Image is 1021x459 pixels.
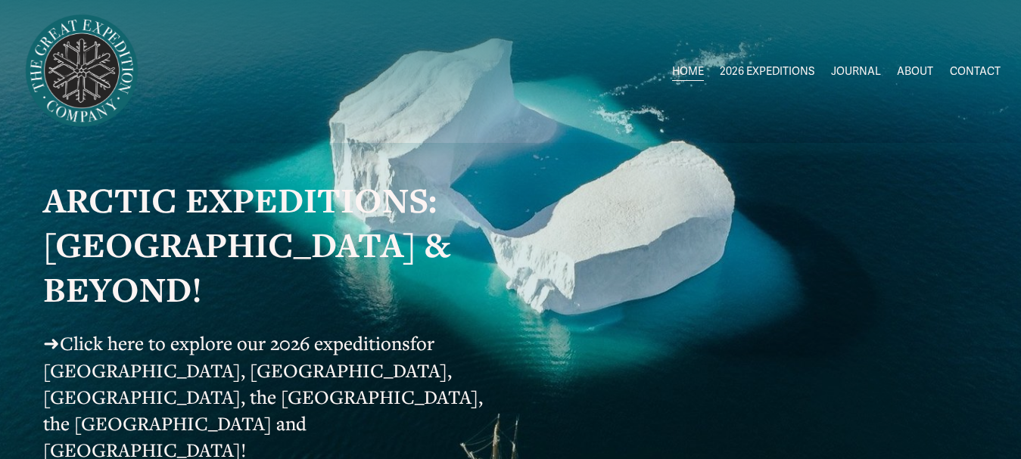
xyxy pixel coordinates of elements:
[897,60,933,82] a: ABOUT
[20,10,143,132] img: Arctic Expeditions
[720,62,814,82] span: 2026 EXPEDITIONS
[720,60,814,82] a: folder dropdown
[43,177,459,312] strong: ARCTIC EXPEDITIONS: [GEOGRAPHIC_DATA] & BEYOND!
[950,60,1001,82] a: CONTACT
[672,60,704,82] a: HOME
[831,60,881,82] a: JOURNAL
[60,330,410,355] a: Click here to explore our 2026 expeditions
[43,330,60,355] span: ➜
